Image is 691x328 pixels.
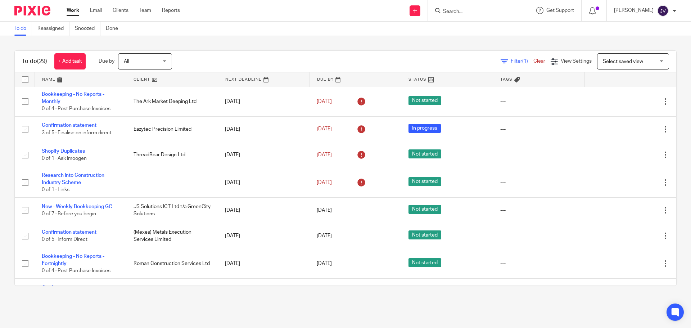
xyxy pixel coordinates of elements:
[442,9,507,15] input: Search
[42,92,104,104] a: Bookkeeping - No Reports - Monthly
[511,59,533,64] span: Filter
[126,197,218,223] td: JS Solutions ICT Ltd t/a GreenCity Solutions
[42,123,96,128] a: Confirmation statement
[126,249,218,278] td: Roman Construction Services Ltd
[500,207,578,214] div: ---
[42,230,96,235] a: Confirmation statement
[75,22,100,36] a: Snoozed
[408,205,441,214] span: Not started
[218,116,310,142] td: [DATE]
[42,211,96,216] span: 0 of 7 · Before you begin
[218,142,310,168] td: [DATE]
[126,116,218,142] td: Eazytec Precision Limited
[42,130,112,135] span: 3 of 5 · Finalise on inform direct
[139,7,151,14] a: Team
[124,59,129,64] span: All
[99,58,114,65] p: Due by
[317,261,332,266] span: [DATE]
[614,7,654,14] p: [PERSON_NAME]
[42,254,104,266] a: Bookkeeping - No Reports - Fortnightly
[42,268,110,273] span: 0 of 4 · Post Purchase Invoices
[317,99,332,104] span: [DATE]
[546,8,574,13] span: Get Support
[126,223,218,249] td: (Mexes) Metals Execution Services Limited
[42,149,85,154] a: Shopify Duplicates
[14,22,32,36] a: To do
[317,208,332,213] span: [DATE]
[218,223,310,249] td: [DATE]
[106,22,123,36] a: Done
[657,5,669,17] img: svg%3E
[500,260,578,267] div: ---
[500,179,578,186] div: ---
[37,58,47,64] span: (29)
[37,22,69,36] a: Reassigned
[500,151,578,158] div: ---
[42,187,69,192] span: 0 of 1 · Links
[408,258,441,267] span: Not started
[408,96,441,105] span: Not started
[500,98,578,105] div: ---
[113,7,128,14] a: Clients
[42,173,104,185] a: Research into Construction Industry Scheme
[533,59,545,64] a: Clear
[54,53,86,69] a: + Add task
[42,106,110,111] span: 0 of 4 · Post Purchase Invoices
[218,249,310,278] td: [DATE]
[22,58,47,65] h1: To do
[317,233,332,238] span: [DATE]
[500,126,578,133] div: ---
[218,278,310,304] td: [DATE]
[317,180,332,185] span: [DATE]
[408,149,441,158] span: Not started
[14,6,50,15] img: Pixie
[317,152,332,157] span: [DATE]
[408,230,441,239] span: Not started
[42,237,87,242] span: 0 of 5 · Inform Direct
[42,204,112,209] a: New - Weekly Bookkeeping GC
[500,77,512,81] span: Tags
[67,7,79,14] a: Work
[42,156,87,161] span: 0 of 1 · Ask Imoogen
[90,7,102,14] a: Email
[42,285,96,290] a: Confirmation statement
[126,142,218,168] td: ThreadBear Design Ltd
[218,87,310,116] td: [DATE]
[603,59,643,64] span: Select saved view
[317,127,332,132] span: [DATE]
[408,124,441,133] span: In progress
[522,59,528,64] span: (1)
[162,7,180,14] a: Reports
[218,168,310,197] td: [DATE]
[408,177,441,186] span: Not started
[126,87,218,116] td: The Ark Market Deeping Ltd
[126,278,218,304] td: Exquisite Group Limited
[561,59,592,64] span: View Settings
[500,232,578,239] div: ---
[218,197,310,223] td: [DATE]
